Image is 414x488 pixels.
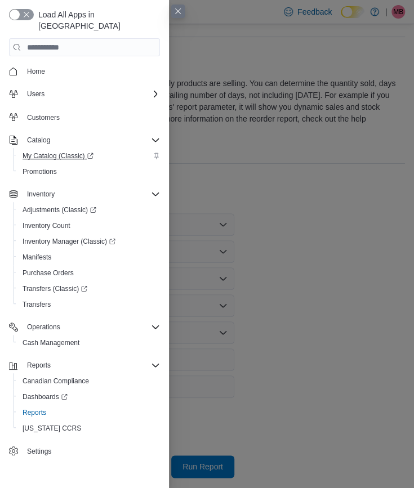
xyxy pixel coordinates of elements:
a: Promotions [18,165,61,178]
a: Inventory Manager (Classic) [18,235,120,248]
span: My Catalog (Classic) [23,151,94,160]
button: Inventory [23,187,59,201]
span: Adjustments (Classic) [18,203,160,217]
span: Inventory [23,187,160,201]
span: Adjustments (Classic) [23,205,96,214]
span: Inventory [27,190,55,199]
button: Close this dialog [171,5,185,18]
button: Cash Management [14,335,164,351]
button: Inventory Count [14,218,164,234]
span: Washington CCRS [18,422,160,435]
span: Inventory Manager (Classic) [18,235,160,248]
span: Purchase Orders [18,266,160,280]
a: Customers [23,111,64,124]
span: Inventory Count [23,221,70,230]
button: Home [5,63,164,79]
span: Operations [23,320,160,334]
button: Reports [5,357,164,373]
button: Operations [5,319,164,335]
a: Inventory Count [18,219,75,232]
a: Transfers (Classic) [18,282,92,296]
span: Transfers [18,298,160,311]
span: Settings [23,444,160,458]
span: Transfers (Classic) [18,282,160,296]
span: Users [23,87,160,101]
span: Promotions [18,165,160,178]
span: My Catalog (Classic) [18,149,160,163]
span: Load All Apps in [GEOGRAPHIC_DATA] [34,9,160,32]
button: Promotions [14,164,164,180]
span: Catalog [23,133,160,147]
span: Manifests [23,253,51,262]
span: Customers [27,113,60,122]
button: Inventory [5,186,164,202]
span: Cash Management [18,336,160,350]
span: Canadian Compliance [18,374,160,388]
a: Transfers (Classic) [14,281,164,297]
span: Manifests [18,250,160,264]
a: Settings [23,445,56,458]
a: [US_STATE] CCRS [18,422,86,435]
button: Users [23,87,49,101]
a: Manifests [18,250,56,264]
span: [US_STATE] CCRS [23,424,81,433]
a: Adjustments (Classic) [18,203,101,217]
button: Operations [23,320,65,334]
a: Canadian Compliance [18,374,94,388]
button: Transfers [14,297,164,312]
button: Canadian Compliance [14,373,164,389]
button: Catalog [5,132,164,148]
span: Transfers [23,300,51,309]
span: Reports [23,408,46,417]
span: Canadian Compliance [23,377,89,386]
button: Users [5,86,164,102]
a: Adjustments (Classic) [14,202,164,218]
span: Inventory Manager (Classic) [23,237,115,246]
button: Purchase Orders [14,265,164,281]
span: Transfers (Classic) [23,284,87,293]
button: Reports [23,359,55,372]
span: Operations [27,323,60,332]
a: Home [23,65,50,78]
span: Home [27,67,45,76]
a: Reports [18,406,51,419]
button: Settings [5,443,164,459]
a: Inventory Manager (Classic) [14,234,164,249]
span: Dashboards [18,390,160,404]
span: Purchase Orders [23,268,74,277]
button: [US_STATE] CCRS [14,420,164,436]
span: Users [27,89,44,99]
span: Customers [23,110,160,124]
a: My Catalog (Classic) [18,149,98,163]
a: My Catalog (Classic) [14,148,164,164]
span: Cash Management [23,338,79,347]
span: Dashboards [23,392,68,401]
span: Inventory Count [18,219,160,232]
span: Reports [23,359,160,372]
span: Catalog [27,136,50,145]
a: Transfers [18,298,55,311]
button: Customers [5,109,164,125]
span: Settings [27,447,51,456]
a: Dashboards [18,390,72,404]
button: Reports [14,405,164,420]
span: Reports [27,361,51,370]
a: Cash Management [18,336,84,350]
nav: Complex example [9,59,160,462]
span: Reports [18,406,160,419]
span: Home [23,64,160,78]
button: Catalog [23,133,55,147]
a: Dashboards [14,389,164,405]
button: Manifests [14,249,164,265]
span: Promotions [23,167,57,176]
a: Purchase Orders [18,266,78,280]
